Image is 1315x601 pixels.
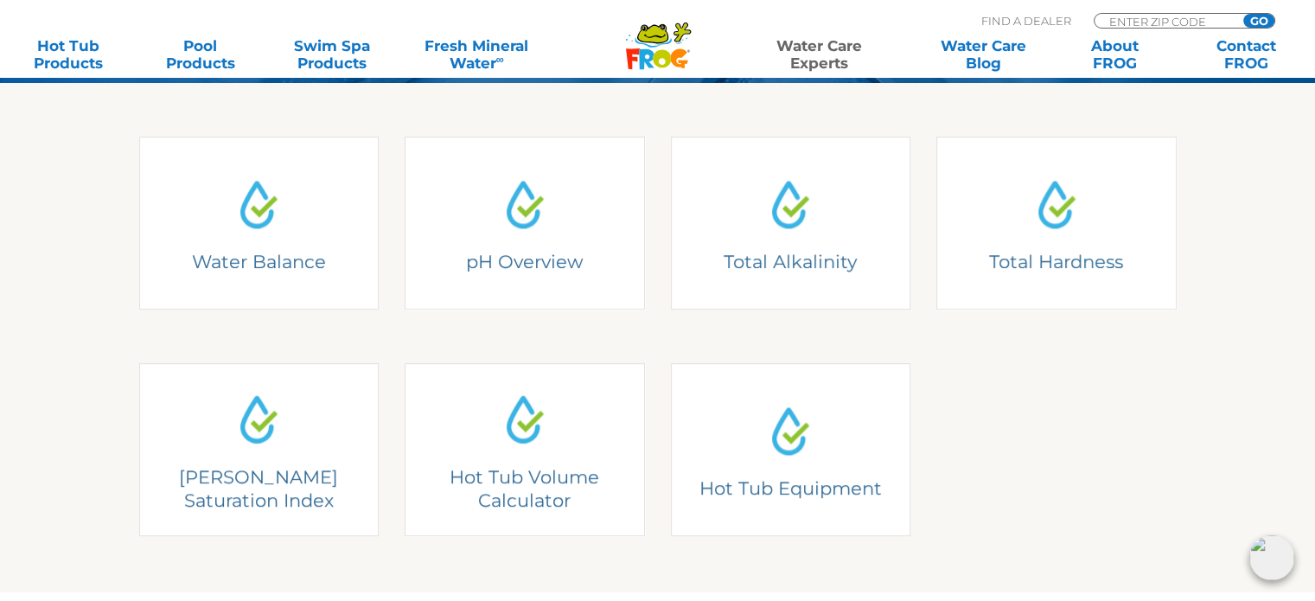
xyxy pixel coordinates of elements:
[1108,14,1224,29] input: Zip Code Form
[139,363,380,536] a: Water Drop Icon[PERSON_NAME] Saturation Index[PERSON_NAME] Saturation IndexTest your water and fi...
[405,363,645,536] a: Water Drop IconHot Tub Volume CalculatorHot Tub Volume CalculatorFill out the form to calculate y...
[493,172,557,236] img: Water Drop Icon
[281,37,383,72] a: Swim SpaProducts
[758,172,822,236] img: Water Drop Icon
[683,250,897,273] h4: Total Alkalinity
[1243,14,1274,28] input: GO
[1063,37,1165,72] a: AboutFROG
[949,250,1164,273] h4: Total Hardness
[412,37,540,72] a: Fresh MineralWater∞
[17,37,119,72] a: Hot TubProducts
[495,53,503,66] sup: ∞
[151,465,366,513] h4: [PERSON_NAME] Saturation Index
[1025,172,1088,236] img: Water Drop Icon
[736,37,903,72] a: Water CareExperts
[493,387,557,451] img: Water Drop Icon
[758,399,822,463] img: Water Drop Icon
[671,363,911,536] a: Water Drop IconHot Tub EquipmentHot Tub EquipmentGet to know the hot tub equipment and how it ope...
[683,476,897,500] h4: Hot Tub Equipment
[981,13,1071,29] p: Find A Dealer
[227,387,290,451] img: Water Drop Icon
[405,137,645,310] a: Water Drop IconpH OverviewpH OverviewIdeal pH Range for Hot Tubs: 7.2 – 7.6
[936,137,1177,310] a: Water Drop IconTotal HardnessCalcium HardnessIdeal Calcium Hardness Range: 150-250
[227,172,290,236] img: Water Drop Icon
[932,37,1034,72] a: Water CareBlog
[430,465,620,513] h4: Hot Tub Volume Calculator
[1196,37,1298,72] a: ContactFROG
[1249,535,1294,580] img: openIcon
[139,137,380,310] a: Water Drop IconWater BalanceUnderstanding Water BalanceThere are two basic elements to pool chemi...
[418,250,632,273] h4: pH Overview
[671,137,911,310] a: Water Drop IconTotal AlkalinityTotal AlkalinityIdeal Total Alkalinity Range for Hot Tubs: 80-120
[151,250,366,273] h4: Water Balance
[149,37,251,72] a: PoolProducts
